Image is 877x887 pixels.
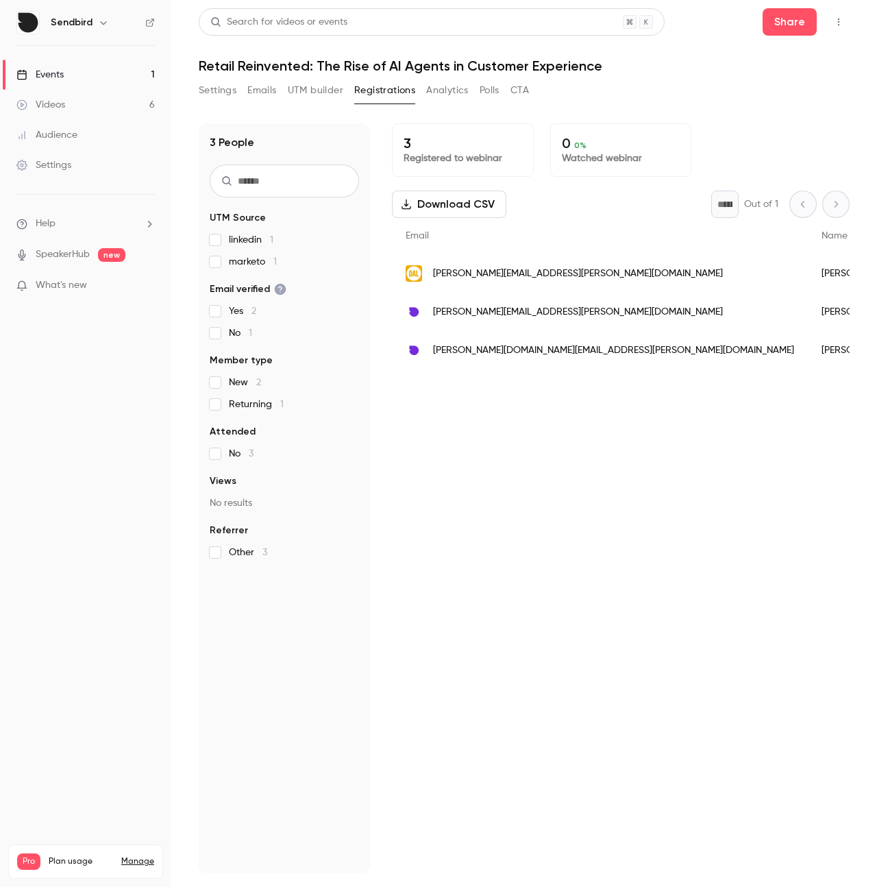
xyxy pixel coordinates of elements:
[16,158,71,172] div: Settings
[270,235,273,245] span: 1
[262,548,267,557] span: 3
[256,378,261,387] span: 2
[36,247,90,262] a: SpeakerHub
[574,141,586,150] span: 0 %
[251,306,256,316] span: 2
[210,134,254,151] h1: 3 People
[229,304,256,318] span: Yes
[49,856,113,867] span: Plan usage
[433,305,723,319] span: [PERSON_NAME][EMAIL_ADDRESS][PERSON_NAME][DOMAIN_NAME]
[210,15,347,29] div: Search for videos or events
[210,211,359,559] section: facet-groups
[229,546,267,559] span: Other
[763,8,817,36] button: Share
[744,197,778,211] p: Out of 1
[404,151,522,165] p: Registered to webinar
[229,398,284,411] span: Returning
[406,342,422,359] img: sendbird.com
[247,80,276,101] button: Emails
[562,135,680,151] p: 0
[280,400,284,409] span: 1
[210,425,256,439] span: Attended
[229,233,273,247] span: linkedin
[98,248,125,262] span: new
[16,68,64,82] div: Events
[229,255,277,269] span: marketo
[406,231,429,241] span: Email
[288,80,343,101] button: UTM builder
[17,12,39,34] img: Sendbird
[210,524,248,537] span: Referrer
[16,98,65,112] div: Videos
[406,265,422,282] img: dal.ca
[426,80,469,101] button: Analytics
[822,231,848,241] span: Name
[433,267,723,281] span: [PERSON_NAME][EMAIL_ADDRESS][PERSON_NAME][DOMAIN_NAME]
[210,211,266,225] span: UTM Source
[229,447,254,461] span: No
[433,343,794,358] span: [PERSON_NAME][DOMAIN_NAME][EMAIL_ADDRESS][PERSON_NAME][DOMAIN_NAME]
[229,376,261,389] span: New
[510,80,529,101] button: CTA
[51,16,92,29] h6: Sendbird
[249,328,252,338] span: 1
[210,354,273,367] span: Member type
[404,135,522,151] p: 3
[480,80,499,101] button: Polls
[199,80,236,101] button: Settings
[121,856,154,867] a: Manage
[210,282,286,296] span: Email verified
[210,474,236,488] span: Views
[354,80,415,101] button: Registrations
[210,496,359,510] p: No results
[406,304,422,320] img: sendbird.com
[36,278,87,293] span: What's new
[273,257,277,267] span: 1
[229,326,252,340] span: No
[392,191,506,218] button: Download CSV
[138,280,155,292] iframe: Noticeable Trigger
[562,151,680,165] p: Watched webinar
[16,217,155,231] li: help-dropdown-opener
[36,217,55,231] span: Help
[199,58,850,74] h1: Retail Reinvented: The Rise of AI Agents in Customer Experience
[17,853,40,870] span: Pro
[16,128,77,142] div: Audience
[249,449,254,459] span: 3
